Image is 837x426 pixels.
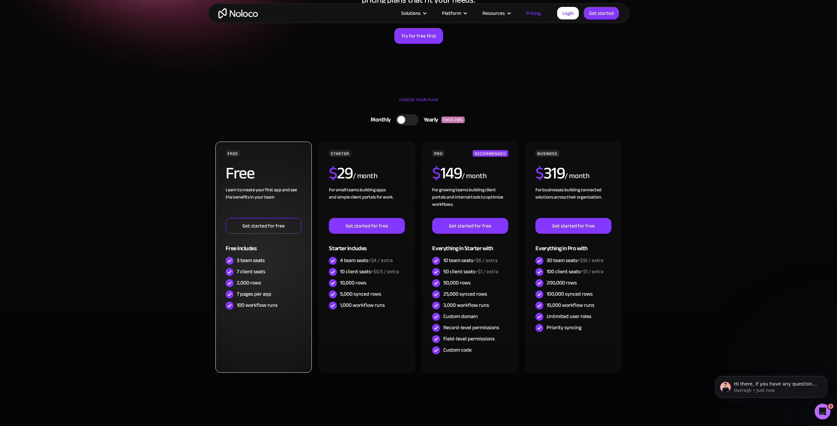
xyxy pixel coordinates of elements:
a: Get started for free [329,218,405,234]
iframe: Intercom live chat [815,404,830,419]
div: 10 team seats [443,257,498,264]
div: 100 client seats [547,268,603,275]
div: Starter includes [329,234,405,255]
h2: 29 [329,165,353,181]
div: Custom domain [443,313,478,320]
div: Solutions [393,9,434,17]
div: Everything in Pro with [535,234,611,255]
span: +$0.5 / extra [371,267,399,277]
span: +$10 / extra [578,255,603,265]
div: FREE [226,150,240,157]
div: / month [462,171,486,181]
div: Record-level permissions [443,324,499,331]
div: / month [353,171,378,181]
a: home [218,8,258,18]
div: Platform [442,9,461,17]
div: 4 team seats [340,257,393,264]
div: 100 workflow runs [237,302,278,309]
div: Custom code [443,346,472,354]
h2: 319 [535,165,565,181]
a: Try for free first [394,28,443,44]
h2: Free [226,165,254,181]
span: 1 [828,404,833,409]
div: 100,000 synced rows [547,290,593,298]
div: / month [565,171,589,181]
a: Login [557,7,579,19]
div: 25,000 synced rows [443,290,487,298]
div: Unlimited user roles [547,313,591,320]
div: CHOOSE YOUR PLAN [215,95,623,111]
a: Get started for free [432,218,508,234]
div: 30 team seats [547,257,603,264]
span: +$1 / extra [475,267,498,277]
a: Pricing [518,9,549,17]
div: For businesses building connected solutions across their organization. ‍ [535,186,611,218]
span: +$6 / extra [473,255,498,265]
div: 3,000 workflow runs [443,302,489,309]
div: 5,000 synced rows [340,290,381,298]
div: Solutions [401,9,421,17]
div: Everything in Starter with [432,234,508,255]
div: Priority syncing [547,324,581,331]
div: PRO [432,150,444,157]
div: 10 client seats [340,268,399,275]
span: +$1 / extra [580,267,603,277]
div: 7 client seats [237,268,265,275]
span: $ [329,158,337,189]
span: $ [535,158,544,189]
div: STARTER [329,150,351,157]
div: 10,000 rows [340,279,366,286]
div: Platform [434,9,474,17]
span: $ [432,158,440,189]
div: For growing teams building client portals and internal tools to optimize workflows. [432,186,508,218]
div: Resources [474,9,518,17]
div: 2,000 rows [237,279,261,286]
div: Monthly [362,115,396,125]
h2: 149 [432,165,462,181]
div: 1,000 workflow runs [340,302,385,309]
span: +$4 / extra [368,255,393,265]
div: Free includes [226,234,301,255]
div: 7 pages per app [237,290,271,298]
div: Field-level permissions [443,335,495,342]
div: BUSINESS [535,150,559,157]
iframe: Intercom notifications message [705,362,837,408]
div: RECOMMENDED [473,150,508,157]
div: 50 client seats [443,268,498,275]
div: 200,000 rows [547,279,577,286]
div: Resources [482,9,505,17]
a: Get started for free [535,218,611,234]
a: Get started for free [226,218,301,234]
div: 50,000 rows [443,279,471,286]
a: Get started [584,7,619,19]
div: 10,000 workflow runs [547,302,594,309]
div: SAVE 20% [441,117,465,123]
div: Learn to create your first app and see the benefits in your team ‍ [226,186,301,218]
div: 3 team seats [237,257,265,264]
div: For small teams building apps and simple client portals for work. ‍ [329,186,405,218]
div: Yearly [419,115,441,125]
